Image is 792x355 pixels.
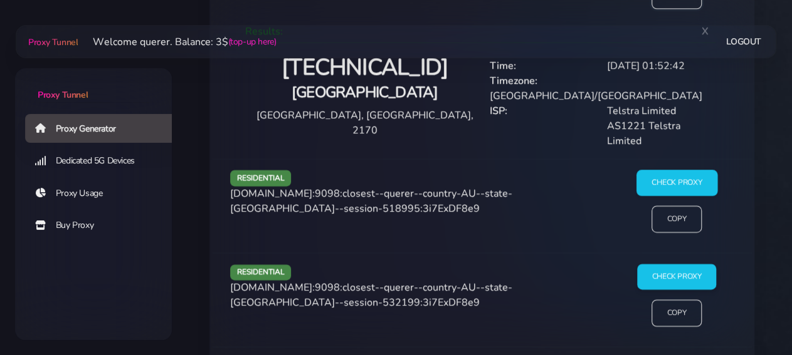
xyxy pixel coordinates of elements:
[731,294,776,339] iframe: Webchat Widget
[636,170,717,197] input: Check Proxy
[78,34,276,49] li: Welcome querer. Balance: 3$
[26,32,78,52] a: Proxy Tunnel
[25,211,182,240] a: Buy Proxy
[637,264,717,290] input: Check Proxy
[652,300,702,327] input: Copy
[25,179,182,208] a: Proxy Usage
[28,36,78,48] span: Proxy Tunnel
[726,30,761,53] a: Logout
[255,83,475,103] h4: [GEOGRAPHIC_DATA]
[482,89,717,104] div: [GEOGRAPHIC_DATA]/[GEOGRAPHIC_DATA]
[228,35,276,48] a: (top-up here)
[230,170,292,186] span: residential
[482,59,599,74] div: Time:
[599,119,716,149] div: AS1221 Telstra Limited
[230,187,512,216] span: [DOMAIN_NAME]:9098:closest--querer--country-AU--state-[GEOGRAPHIC_DATA]--session-518995:3i7ExDF8e9
[482,74,717,89] div: Timezone:
[692,15,719,49] span: X
[25,147,182,175] a: Dedicated 5G Devices
[255,54,475,83] h2: [TECHNICAL_ID]
[482,104,599,119] div: ISP:
[230,281,512,310] span: [DOMAIN_NAME]:9098:closest--querer--country-AU--state-[GEOGRAPHIC_DATA]--session-532199:3i7ExDF8e9
[599,59,716,74] div: [DATE] 01:52:42
[25,114,182,143] a: Proxy Generator
[15,68,172,101] a: Proxy Tunnel
[652,206,702,233] input: Copy
[256,109,473,138] span: [GEOGRAPHIC_DATA], [GEOGRAPHIC_DATA], 2170
[230,265,292,280] span: residential
[38,89,88,101] span: Proxy Tunnel
[599,104,716,119] div: Telstra Limited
